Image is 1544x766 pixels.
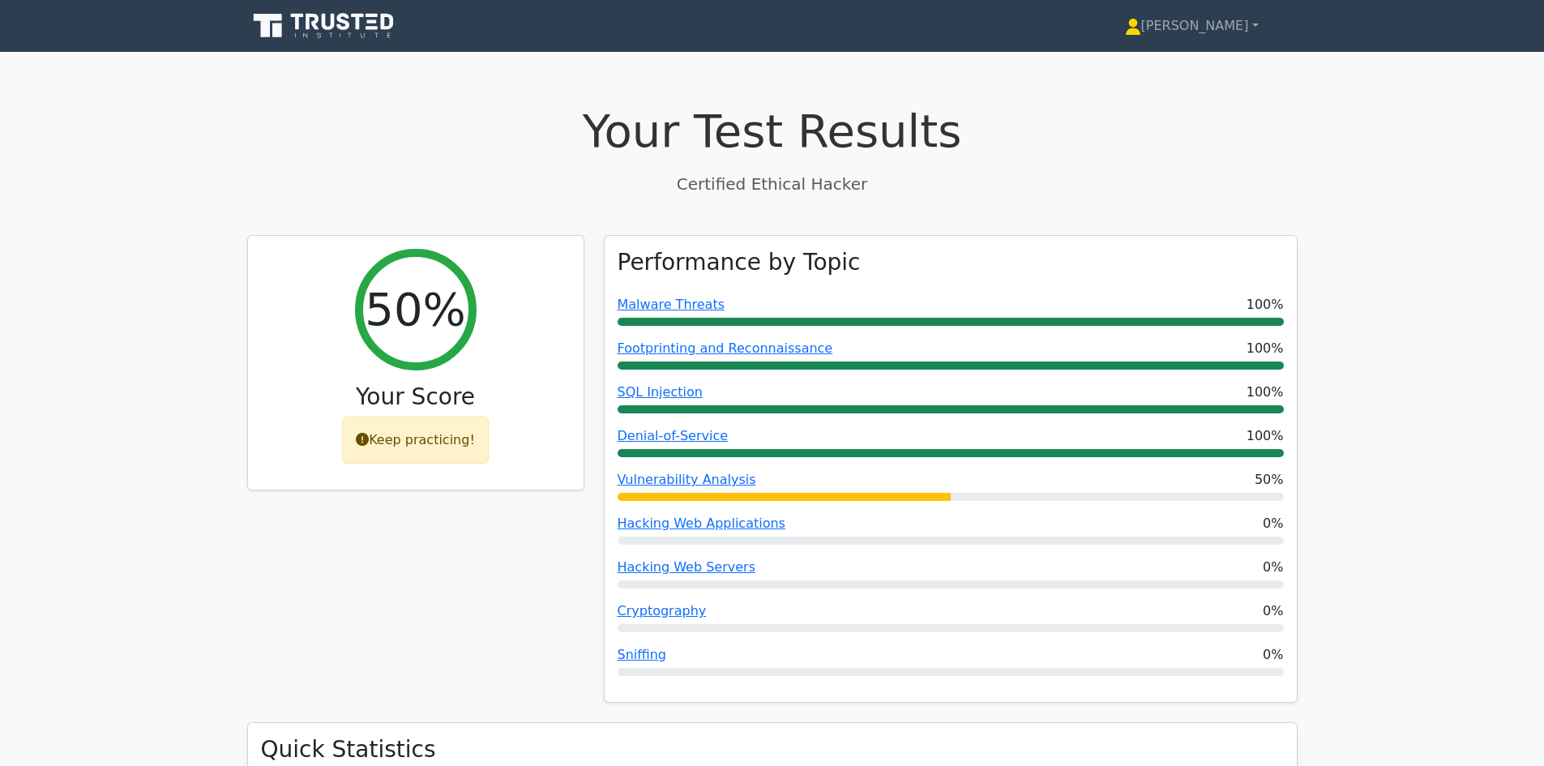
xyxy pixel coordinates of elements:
h3: Performance by Topic [618,249,861,276]
a: [PERSON_NAME] [1086,10,1298,42]
a: Malware Threats [618,297,725,312]
span: 0% [1263,645,1283,665]
a: Vulnerability Analysis [618,472,756,487]
h2: 50% [365,282,465,336]
a: Footprinting and Reconnaissance [618,340,833,356]
a: Hacking Web Applications [618,516,785,531]
span: 100% [1247,383,1284,402]
span: 100% [1247,339,1284,358]
span: 0% [1263,558,1283,577]
a: Denial-of-Service [618,428,729,443]
span: 0% [1263,514,1283,533]
span: 0% [1263,601,1283,621]
span: 50% [1255,470,1284,490]
p: Certified Ethical Hacker [247,172,1298,196]
span: 100% [1247,295,1284,315]
a: Sniffing [618,647,667,662]
div: Keep practicing! [342,417,489,464]
h3: Quick Statistics [261,736,1284,764]
a: SQL Injection [618,384,703,400]
a: Hacking Web Servers [618,559,756,575]
h1: Your Test Results [247,104,1298,158]
a: Cryptography [618,603,707,618]
h3: Your Score [261,383,571,411]
span: 100% [1247,426,1284,446]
